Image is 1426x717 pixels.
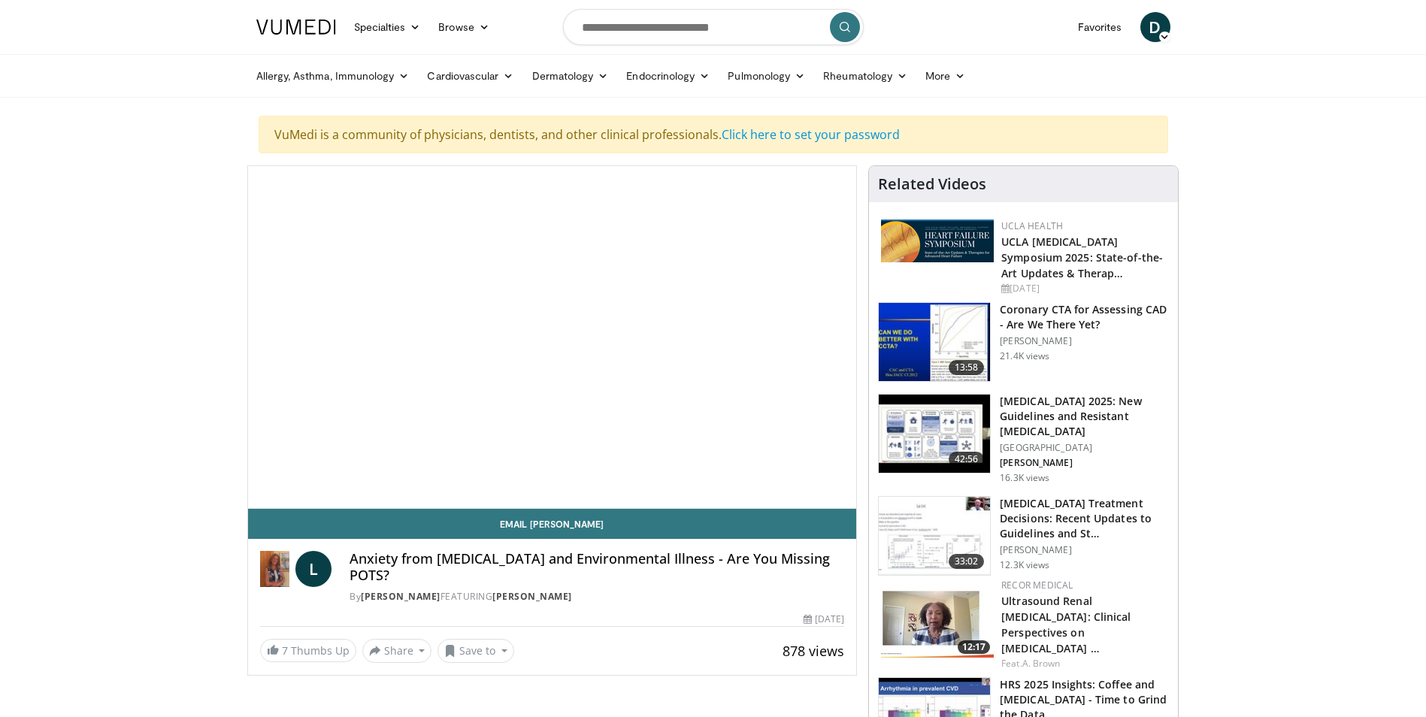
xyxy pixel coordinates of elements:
div: By FEATURING [350,590,844,604]
img: Dr. Lisa Nagy [260,551,290,587]
img: db5eb954-b69d-40f8-a012-f5d3258e0349.150x105_q85_crop-smart_upscale.jpg [881,579,994,658]
a: Click here to set your password [722,126,900,143]
span: 42:56 [949,452,985,467]
p: [PERSON_NAME] [1000,544,1169,556]
a: UCLA Health [1001,219,1063,232]
img: 0682476d-9aca-4ba2-9755-3b180e8401f5.png.150x105_q85_autocrop_double_scale_upscale_version-0.2.png [881,219,994,262]
a: UCLA [MEDICAL_DATA] Symposium 2025: State-of-the-Art Updates & Therap… [1001,234,1163,280]
input: Search topics, interventions [563,9,864,45]
a: Ultrasound Renal [MEDICAL_DATA]: Clinical Perspectives on [MEDICAL_DATA] … [1001,594,1131,655]
img: 280bcb39-0f4e-42eb-9c44-b41b9262a277.150x105_q85_crop-smart_upscale.jpg [879,395,990,473]
h3: [MEDICAL_DATA] Treatment Decisions: Recent Updates to Guidelines and St… [1000,496,1169,541]
span: 13:58 [949,360,985,375]
a: Favorites [1069,12,1131,42]
div: VuMedi is a community of physicians, dentists, and other clinical professionals. [259,116,1168,153]
span: 7 [282,643,288,658]
p: [GEOGRAPHIC_DATA] [1000,442,1169,454]
button: Share [362,639,432,663]
a: [PERSON_NAME] [492,590,572,603]
a: 42:56 [MEDICAL_DATA] 2025: New Guidelines and Resistant [MEDICAL_DATA] [GEOGRAPHIC_DATA] [PERSON_... [878,394,1169,484]
div: [DATE] [1001,282,1166,295]
a: Allergy, Asthma, Immunology [247,61,419,91]
a: Specialties [345,12,430,42]
button: Save to [437,639,514,663]
h3: [MEDICAL_DATA] 2025: New Guidelines and Resistant [MEDICAL_DATA] [1000,394,1169,439]
video-js: Video Player [248,166,857,509]
a: Rheumatology [814,61,916,91]
span: 33:02 [949,554,985,569]
a: Endocrinology [617,61,719,91]
p: 21.4K views [1000,350,1049,362]
p: [PERSON_NAME] [1000,457,1169,469]
a: 13:58 Coronary CTA for Assessing CAD - Are We There Yet? [PERSON_NAME] 21.4K views [878,302,1169,382]
a: 7 Thumbs Up [260,639,356,662]
a: Cardiovascular [418,61,522,91]
span: 12:17 [958,640,990,654]
img: VuMedi Logo [256,20,336,35]
a: More [916,61,974,91]
h3: Coronary CTA for Assessing CAD - Are We There Yet? [1000,302,1169,332]
h4: Anxiety from [MEDICAL_DATA] and Environmental Illness - Are You Missing POTS? [350,551,844,583]
a: 33:02 [MEDICAL_DATA] Treatment Decisions: Recent Updates to Guidelines and St… [PERSON_NAME] 12.3... [878,496,1169,576]
p: 12.3K views [1000,559,1049,571]
div: Feat. [1001,657,1166,670]
a: Dermatology [523,61,618,91]
a: D [1140,12,1170,42]
a: [PERSON_NAME] [361,590,441,603]
p: 16.3K views [1000,472,1049,484]
a: Pulmonology [719,61,814,91]
h4: Related Videos [878,175,986,193]
img: 34b2b9a4-89e5-4b8c-b553-8a638b61a706.150x105_q85_crop-smart_upscale.jpg [879,303,990,381]
a: 12:17 [881,579,994,658]
a: L [295,551,332,587]
a: Browse [429,12,498,42]
a: A. Brown [1022,657,1061,670]
div: [DATE] [804,613,844,626]
p: [PERSON_NAME] [1000,335,1169,347]
span: 878 views [783,642,844,660]
a: Email [PERSON_NAME] [248,509,857,539]
img: 6f79f02c-3240-4454-8beb-49f61d478177.150x105_q85_crop-smart_upscale.jpg [879,497,990,575]
a: Recor Medical [1001,579,1073,591]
